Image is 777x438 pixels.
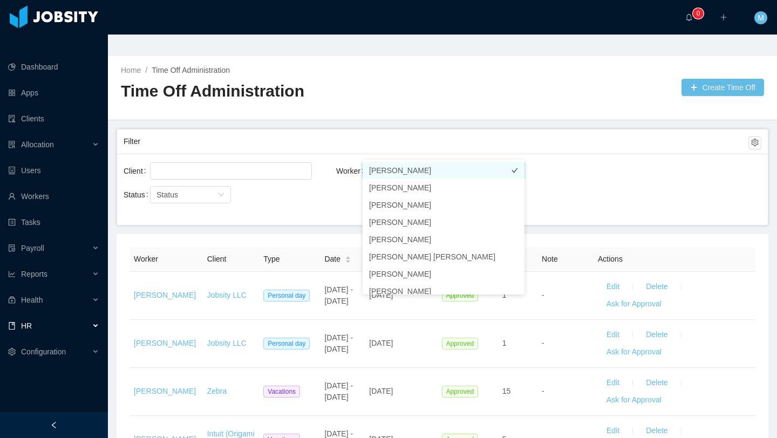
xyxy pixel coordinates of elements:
[8,244,16,252] i: icon: file-protect
[512,288,518,295] i: icon: check
[134,291,196,299] a: [PERSON_NAME]
[363,196,524,214] li: [PERSON_NAME]
[345,255,351,258] i: icon: caret-up
[502,291,507,299] span: 1
[598,278,628,296] button: Edit
[542,387,544,395] span: -
[363,231,524,248] li: [PERSON_NAME]
[363,179,524,196] li: [PERSON_NAME]
[21,140,54,149] span: Allocation
[324,333,353,353] span: [DATE] - [DATE]
[8,160,99,181] a: icon: robotUsers
[21,321,32,330] span: HR
[153,165,159,177] input: Client
[345,259,351,262] i: icon: caret-down
[8,296,16,304] i: icon: medicine-box
[207,387,227,395] a: Zebra
[21,244,44,252] span: Payroll
[8,348,16,355] i: icon: setting
[263,290,310,302] span: Personal day
[681,79,764,96] button: icon: plusCreate Time Off
[324,381,353,401] span: [DATE] - [DATE]
[637,374,676,392] button: Delete
[263,255,280,263] span: Type
[8,56,99,78] a: icon: pie-chartDashboard
[502,387,511,395] span: 15
[8,270,16,278] i: icon: line-chart
[637,326,676,344] button: Delete
[598,392,670,409] button: Ask for Approval
[145,66,147,74] span: /
[21,347,66,356] span: Configuration
[8,108,99,129] a: icon: auditClients
[156,190,178,199] span: Status
[369,387,393,395] span: [DATE]
[369,291,393,299] span: [DATE]
[218,191,224,199] i: icon: down
[8,186,99,207] a: icon: userWorkers
[512,271,518,277] i: icon: check
[363,214,524,231] li: [PERSON_NAME]
[363,162,524,179] li: [PERSON_NAME]
[336,167,368,175] label: Worker
[121,66,141,74] a: Home
[542,339,544,347] span: -
[134,255,158,263] span: Worker
[207,255,227,263] span: Client
[512,236,518,243] i: icon: check
[8,82,99,104] a: icon: appstoreApps
[598,344,670,361] button: Ask for Approval
[363,248,524,265] li: [PERSON_NAME] [PERSON_NAME]
[8,141,16,148] i: icon: solution
[21,270,47,278] span: Reports
[442,338,478,350] span: Approved
[598,296,670,313] button: Ask for Approval
[442,386,478,398] span: Approved
[369,339,393,347] span: [DATE]
[542,255,558,263] span: Note
[512,167,518,174] i: icon: check
[442,290,478,302] span: Approved
[207,339,247,347] a: Jobsity LLC
[50,421,58,429] i: icon: left
[124,132,748,152] div: Filter
[363,283,524,300] li: [PERSON_NAME]
[512,254,518,260] i: icon: check
[324,254,340,265] span: Date
[124,190,153,199] label: Status
[121,80,442,102] h2: Time Off Administration
[263,338,310,350] span: Personal day
[21,296,43,304] span: Health
[152,66,230,74] a: Time Off Administration
[598,326,628,344] button: Edit
[345,255,351,262] div: Sort
[512,202,518,208] i: icon: check
[324,285,353,305] span: [DATE] - [DATE]
[542,291,544,299] span: -
[263,386,300,398] span: Vacations
[134,339,196,347] a: [PERSON_NAME]
[502,339,507,347] span: 1
[512,219,518,225] i: icon: check
[637,278,676,296] button: Delete
[8,322,16,330] i: icon: book
[8,211,99,233] a: icon: profileTasks
[598,255,623,263] span: Actions
[134,387,196,395] a: [PERSON_NAME]
[124,167,151,175] label: Client
[748,136,761,149] button: icon: setting
[512,184,518,191] i: icon: check
[598,374,628,392] button: Edit
[758,11,764,24] span: M
[207,291,247,299] a: Jobsity LLC
[363,265,524,283] li: [PERSON_NAME]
